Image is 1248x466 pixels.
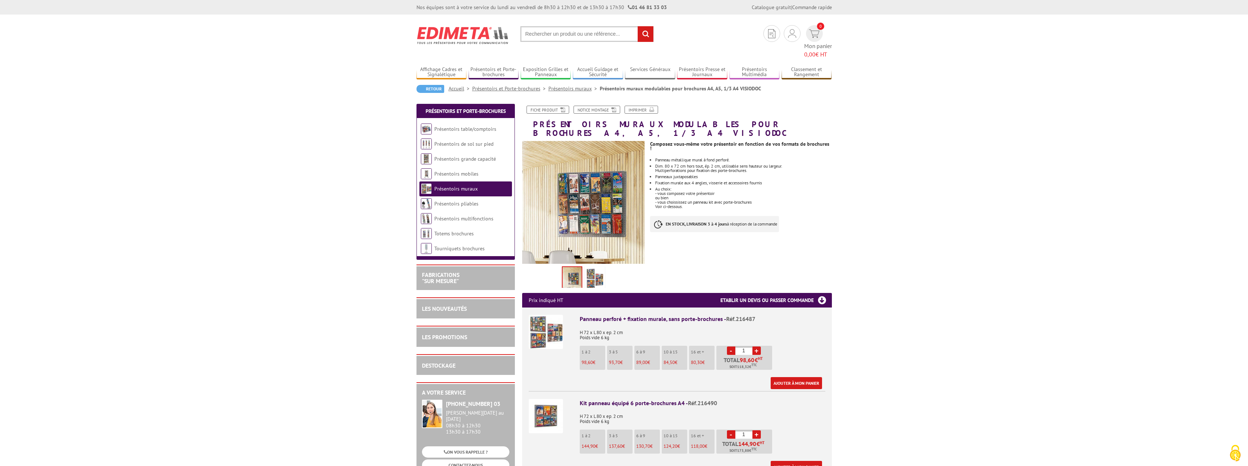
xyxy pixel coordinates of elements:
[416,22,509,49] img: Edimeta
[434,156,496,162] a: Présentoirs grande capacité
[738,441,756,447] span: 144,90
[655,158,832,162] li: Panneau métallique mural à fond perforé.
[664,359,675,365] span: 84,50
[434,230,474,237] a: Totems brochures
[737,448,749,454] span: 173,88
[768,29,775,38] img: devis rapide
[751,363,757,367] sup: TTC
[422,446,509,458] a: ON VOUS RAPPELLE ?
[573,66,623,78] a: Accueil Guidage et Sécurité
[600,85,761,92] li: Présentoirs muraux modulables pour brochures A4, A5, 1/3 A4 VISIODOC
[422,362,455,369] a: DESTOCKAGE
[788,29,796,38] img: devis rapide
[636,443,650,449] span: 130,70
[446,410,509,435] div: 08h30 à 12h30 13h30 à 17h30
[529,399,563,433] img: Kit panneau équipé 6 porte-brochures A4
[609,349,633,355] p: 3 à 5
[755,357,758,363] span: €
[434,185,478,192] a: Présentoirs muraux
[804,50,832,59] span: € HT
[718,357,772,370] p: Total
[720,293,832,308] h3: Etablir un devis ou passer commande
[1222,441,1248,466] button: Cookies (fenêtre modale)
[727,346,735,355] a: -
[650,216,779,232] p: à réception de la commande
[469,66,519,78] a: Présentoirs et Porte-brochures
[729,66,780,78] a: Présentoirs Multimédia
[636,359,648,365] span: 89,00
[664,360,687,365] p: €
[421,243,432,254] img: Tourniquets brochures
[664,444,687,449] p: €
[792,4,832,11] a: Commande rapide
[563,267,582,290] img: presentoirs_muraux_modulables_brochures_216487_216490_216489_216488.jpg
[449,85,472,92] a: Accueil
[434,141,493,147] a: Présentoirs de sol sur pied
[691,433,715,438] p: 16 et +
[752,4,791,11] a: Catalogue gratuit
[655,175,832,179] li: Panneaux juxtaposables
[691,349,715,355] p: 16 et +
[666,221,727,227] strong: EN STOCK, LIVRAISON 3 à 4 jours
[434,245,485,252] a: Tourniquets brochures
[580,325,825,340] p: H 72 x L 80 x ep. 2 cm Poids vide 6 kg
[421,213,432,224] img: Présentoirs multifonctions
[517,106,837,137] h1: Présentoirs muraux modulables pour brochures A4, A5, 1/3 A4 VISIODOC
[691,359,702,365] span: 80,30
[688,399,717,407] span: Réf.216490
[580,399,825,407] div: Kit panneau équipé 6 porte-brochures A4 -
[752,430,761,439] a: +
[655,187,832,204] p: Au choix: - vous composez votre présentoir ou bien - vous choississez un panneau kit avec porte-b...
[434,200,478,207] a: Présentoirs pliables
[636,360,660,365] p: €
[691,443,705,449] span: 118,00
[446,400,500,407] strong: [PHONE_NUMBER] 03
[582,349,605,355] p: 1 à 2
[727,430,735,439] a: -
[521,66,571,78] a: Exposition Grilles et Panneaux
[416,66,467,78] a: Affichage Cadres et Signalétique
[625,106,658,114] a: Imprimer
[446,410,509,422] div: [PERSON_NAME][DATE] au [DATE]
[548,85,600,92] a: Présentoirs muraux
[422,271,459,285] a: FABRICATIONS"Sur Mesure"
[737,364,749,370] span: 118,32
[760,440,764,445] sup: HT
[636,349,660,355] p: 6 à 9
[655,164,832,173] li: Dim. 80 x 72 cm hors tout, ép. 2 cm, utilisable sens hauteur ou largeur.
[655,204,832,209] p: Voir ci-dessous.
[434,215,493,222] a: Présentoirs multifonctions
[421,168,432,179] img: Présentoirs mobiles
[691,360,715,365] p: €
[580,315,825,323] div: Panneau perforé + fixation murale, sans porte-brochures -
[809,30,819,38] img: devis rapide
[756,441,760,447] span: €
[664,443,677,449] span: 124,20
[804,42,832,59] span: Mon panier
[582,433,605,438] p: 1 à 2
[529,293,563,308] p: Prix indiqué HT
[817,23,824,30] span: 0
[664,349,687,355] p: 10 à 15
[421,124,432,134] img: Présentoirs table/comptoirs
[609,433,633,438] p: 3 à 5
[527,106,569,114] a: Fiche produit
[804,51,815,58] span: 0,00
[421,198,432,209] img: Présentoirs pliables
[636,433,660,438] p: 6 à 9
[422,389,509,396] h2: A votre service
[609,359,620,365] span: 93,70
[718,441,772,454] p: Total
[582,443,595,449] span: 144,90
[421,183,432,194] img: Présentoirs muraux
[529,315,563,349] img: Panneau perforé + fixation murale, sans porte-brochures
[582,444,605,449] p: €
[520,26,654,42] input: Rechercher un produit ou une référence...
[426,108,506,114] a: Présentoirs et Porte-brochures
[625,66,675,78] a: Services Généraux
[609,360,633,365] p: €
[752,346,761,355] a: +
[804,25,832,59] a: devis rapide 0 Mon panier 0,00€ HT
[655,181,832,185] li: Fixation murale aux 4 angles, visserie et accessoires fournis
[650,141,829,152] strong: Composez vous-même votre présentoir en fonction de vos formats de brochures !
